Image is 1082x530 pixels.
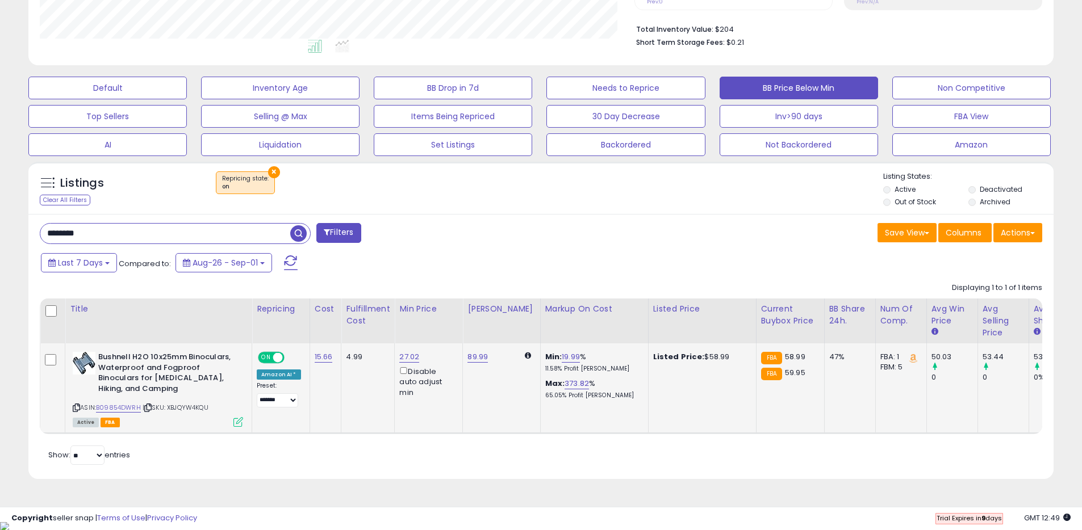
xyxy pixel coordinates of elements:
button: Top Sellers [28,105,187,128]
div: Displaying 1 to 1 of 1 items [952,283,1042,293]
li: $204 [636,22,1034,35]
button: Filters [316,223,361,243]
div: Clear All Filters [40,195,90,205]
button: Liquidation [201,133,360,156]
button: Inventory Age [201,77,360,99]
div: 47% [829,352,867,362]
button: BB Price Below Min [720,77,878,99]
span: Columns [946,227,981,238]
button: FBA View [892,105,1051,128]
a: 27.02 [399,351,419,363]
button: Amazon [892,133,1051,156]
span: ON [259,353,273,363]
span: Aug-26 - Sep-01 [193,257,258,268]
b: Short Term Storage Fees: [636,37,725,47]
button: × [268,166,280,178]
a: 15.66 [315,351,333,363]
div: 53.44 [983,352,1029,362]
button: Needs to Reprice [546,77,705,99]
button: Not Backordered [720,133,878,156]
p: Listing States: [883,171,1054,182]
b: Listed Price: [653,351,705,362]
div: Min Price [399,303,458,315]
span: OFF [283,353,301,363]
div: $58.99 [653,352,747,362]
small: Avg BB Share. [1034,327,1041,337]
div: on [222,183,269,191]
span: All listings currently available for purchase on Amazon [73,418,99,427]
button: Columns [938,223,992,242]
div: Preset: [257,382,301,407]
div: Avg Selling Price [983,303,1024,339]
button: Default [28,77,187,99]
div: Repricing [257,303,305,315]
div: % [545,352,640,373]
div: FBM: 5 [880,362,918,372]
a: 89.99 [467,351,488,363]
div: Amazon AI * [257,369,301,380]
div: [PERSON_NAME] [467,303,535,315]
button: Save View [878,223,937,242]
img: 51yvjLLQ-PL._SL40_.jpg [73,352,95,375]
span: | SKU: XBJQYW4KQU [143,403,208,412]
div: Avg BB Share [1034,303,1075,327]
label: Archived [980,197,1010,207]
div: FBA: 1 [880,352,918,362]
button: Non Competitive [892,77,1051,99]
strong: Copyright [11,512,53,523]
span: Repricing state : [222,174,269,191]
button: Selling @ Max [201,105,360,128]
div: Fulfillment Cost [346,303,390,327]
button: Aug-26 - Sep-01 [176,253,272,272]
span: Compared to: [119,258,171,269]
b: Min: [545,351,562,362]
label: Deactivated [980,184,1022,194]
span: $0.21 [726,37,744,48]
span: 59.95 [785,367,805,378]
button: Actions [993,223,1042,242]
button: Items Being Repriced [374,105,532,128]
div: Markup on Cost [545,303,644,315]
button: AI [28,133,187,156]
span: Show: entries [48,449,130,460]
button: 30 Day Decrease [546,105,705,128]
div: Listed Price [653,303,751,315]
div: ASIN: [73,352,243,426]
div: 4.99 [346,352,386,362]
div: 53% [1034,352,1080,362]
div: 0 [983,372,1029,382]
div: Disable auto adjust min [399,365,454,398]
span: Trial Expires in days [937,514,1002,523]
span: FBA [101,418,120,427]
div: 50.03 [931,352,977,362]
div: 0% [1034,372,1080,382]
span: Last 7 Days [58,257,103,268]
th: The percentage added to the cost of goods (COGS) that forms the calculator for Min & Max prices. [540,298,648,343]
button: Inv>90 days [720,105,878,128]
p: 11.58% Profit [PERSON_NAME] [545,365,640,373]
b: Total Inventory Value: [636,24,713,34]
a: 373.82 [565,378,589,389]
a: Terms of Use [97,512,145,523]
div: Title [70,303,247,315]
span: 58.99 [785,351,805,362]
button: Backordered [546,133,705,156]
label: Out of Stock [895,197,936,207]
small: FBA [761,352,782,364]
p: 65.05% Profit [PERSON_NAME] [545,392,640,399]
div: Num of Comp. [880,303,922,327]
label: Active [895,184,916,194]
div: % [545,378,640,399]
div: seller snap | | [11,513,197,524]
a: Privacy Policy [147,512,197,523]
div: BB Share 24h. [829,303,871,327]
div: 0 [931,372,977,382]
span: 2025-09-9 12:49 GMT [1024,512,1071,523]
div: Cost [315,303,337,315]
small: Avg Win Price. [931,327,938,337]
a: B09854DWRH [96,403,141,413]
div: Current Buybox Price [761,303,820,327]
button: Last 7 Days [41,253,117,272]
button: Set Listings [374,133,532,156]
button: BB Drop in 7d [374,77,532,99]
